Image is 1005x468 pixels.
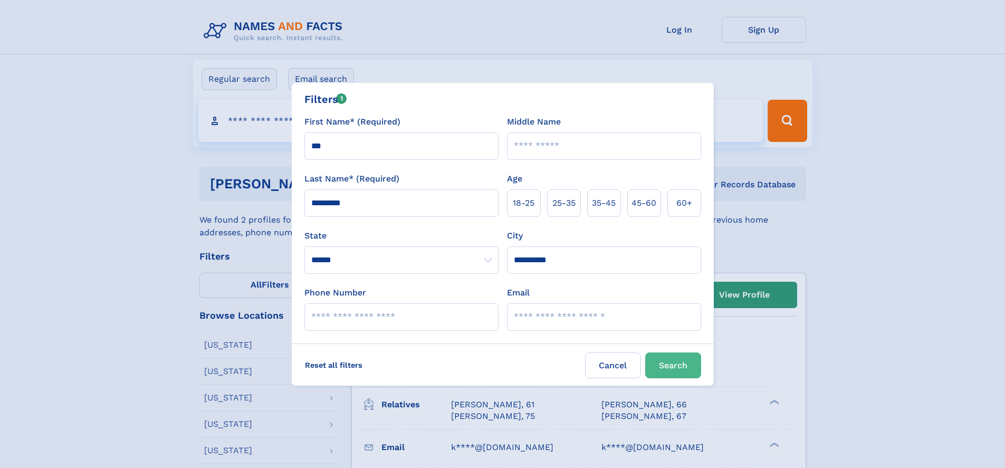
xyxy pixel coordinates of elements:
label: Cancel [585,352,641,378]
label: State [304,230,499,242]
button: Search [645,352,701,378]
label: Reset all filters [298,352,369,378]
label: Age [507,173,522,185]
label: Phone Number [304,286,366,299]
span: 35‑45 [592,197,616,209]
label: Middle Name [507,116,561,128]
label: City [507,230,523,242]
div: Filters [304,91,347,107]
span: 45‑60 [631,197,656,209]
label: Last Name* (Required) [304,173,399,185]
label: Email [507,286,530,299]
span: 18‑25 [513,197,534,209]
label: First Name* (Required) [304,116,400,128]
span: 60+ [676,197,692,209]
span: 25‑35 [552,197,576,209]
